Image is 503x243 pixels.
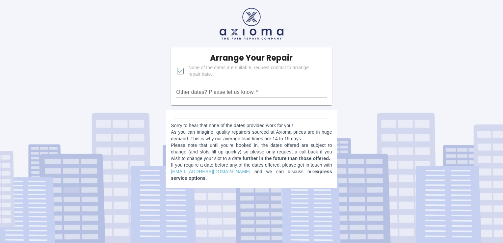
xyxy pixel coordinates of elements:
span: None of the dates are suitable, request contact to arrange repair date. [188,65,321,78]
img: axioma [220,8,283,40]
a: [EMAIL_ADDRESS][DOMAIN_NAME] [171,169,250,174]
h5: Arrange Your Repair [210,53,293,63]
b: express service options. [171,169,332,181]
b: further in the future than those offered. [243,156,330,161]
p: Sorry to hear that none of the dates provided work for you! As you can imagine, quality repairers... [171,122,332,181]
